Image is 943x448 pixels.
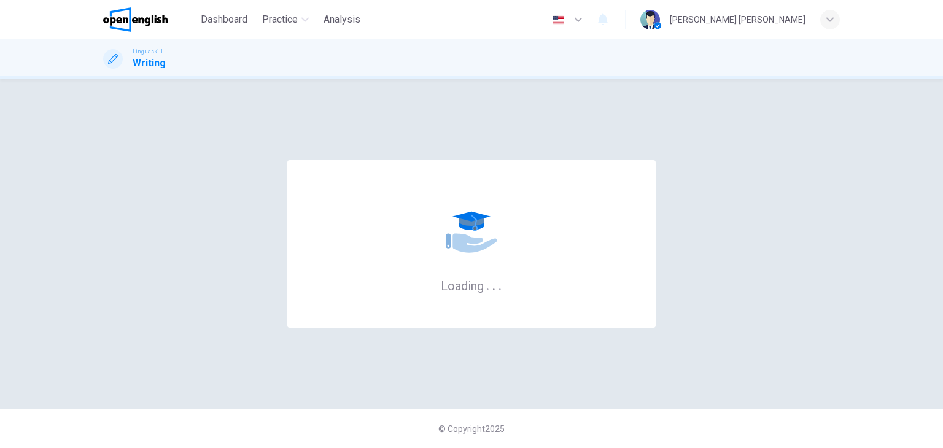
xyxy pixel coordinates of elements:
h6: . [492,274,496,295]
span: Practice [262,12,298,27]
img: Profile picture [640,10,660,29]
h6: Loading [441,277,502,293]
button: Practice [257,9,314,31]
span: Analysis [324,12,360,27]
span: © Copyright 2025 [438,424,505,434]
button: Analysis [319,9,365,31]
img: en [551,15,566,25]
button: Dashboard [196,9,252,31]
span: Linguaskill [133,47,163,56]
div: [PERSON_NAME] [PERSON_NAME] [670,12,805,27]
h1: Writing [133,56,166,71]
a: OpenEnglish logo [103,7,196,32]
span: Dashboard [201,12,247,27]
img: OpenEnglish logo [103,7,168,32]
h6: . [498,274,502,295]
h6: . [486,274,490,295]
